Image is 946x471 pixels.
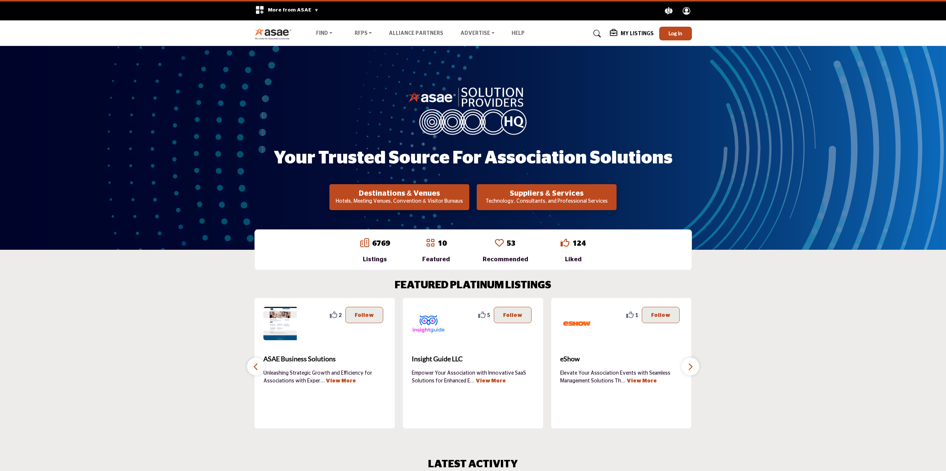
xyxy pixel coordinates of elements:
[408,86,538,135] img: image
[659,27,692,40] button: Log In
[479,189,614,198] h2: Suppliers & Services
[479,198,614,205] p: Technology, Consultants, and Professional Services
[389,31,443,36] a: Alliance Partners
[487,311,490,319] span: 5
[621,30,654,37] h5: My Listings
[263,369,386,384] p: Unleashing Strategic Growth and Efficiency for Associations with Exper
[669,30,682,36] span: Log In
[355,311,374,319] p: Follow
[412,354,534,364] span: Insight Guide LLC
[610,29,654,38] div: My Listings
[329,184,469,210] button: Destinations & Venues Hotels, Meeting Venues, Convention & Visitor Bureaus
[263,307,297,340] img: ASAE Business Solutions
[274,147,673,170] h1: Your Trusted Source for Association Solutions
[422,255,450,264] div: Featured
[651,311,670,319] p: Follow
[412,369,534,384] p: Empower Your Association with Innovative SaaS Solutions for Enhanced E
[320,378,325,384] span: ...
[483,255,528,264] div: Recommended
[268,7,319,13] span: More from ASAE
[635,311,638,319] span: 1
[455,29,500,39] a: Advertise
[395,279,551,292] h2: FEATURED PLATINUM LISTINGS
[372,240,390,247] a: 6769
[561,238,569,247] i: Go to Liked
[339,311,342,319] span: 2
[326,378,356,384] a: View More
[360,255,390,264] div: Listings
[332,189,467,198] h2: Destinations & Venues
[345,307,383,323] button: Follow
[503,311,522,319] p: Follow
[642,307,680,323] button: Follow
[250,1,323,20] div: More from ASAE
[412,349,534,369] a: Insight Guide LLC
[263,354,386,364] span: ASAE Business Solutions
[476,378,506,384] a: View More
[477,184,617,210] button: Suppliers & Services Technology, Consultants, and Professional Services
[349,29,377,39] a: RFPs
[627,378,657,384] a: View More
[572,240,586,247] a: 124
[586,28,606,40] a: Search
[560,349,683,369] a: eShow
[507,240,516,247] a: 53
[263,349,386,369] a: ASAE Business Solutions
[428,458,518,471] h2: LATEST ACTIVITY
[438,240,447,247] a: 10
[512,31,525,36] a: Help
[495,238,504,249] a: Go to Recommended
[560,354,683,364] span: eShow
[560,307,594,340] img: eShow
[254,27,296,40] img: Site Logo
[470,378,474,384] span: ...
[412,307,445,340] img: Insight Guide LLC
[332,198,467,205] p: Hotels, Meeting Venues, Convention & Visitor Bureaus
[621,378,625,384] span: ...
[494,307,532,323] button: Follow
[311,29,338,39] a: Find
[426,238,435,249] a: Go to Featured
[561,255,586,264] div: Liked
[560,369,683,384] p: Elevate Your Association Events with Seamless Management Solutions Th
